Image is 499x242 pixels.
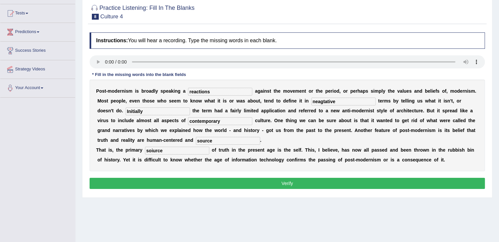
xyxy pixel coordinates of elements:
b: e [299,88,302,94]
b: e [103,108,106,113]
b: a [288,108,291,113]
b: a [183,88,186,94]
b: e [460,88,463,94]
b: g [177,88,180,94]
b: n [345,108,348,113]
b: e [129,98,132,103]
b: n [291,108,294,113]
b: e [304,108,307,113]
b: i [299,98,301,103]
b: p [163,88,166,94]
b: t [142,98,144,103]
b: i [444,98,445,103]
b: e [265,98,268,103]
b: t [219,98,220,103]
b: s [409,88,412,94]
b: e [117,88,120,94]
b: s [242,98,245,103]
span: 8 [92,14,99,20]
b: l [122,98,123,103]
small: Culture 4 [100,13,123,20]
b: n [137,98,140,103]
b: a [255,88,258,94]
b: s [468,88,471,94]
b: p [379,88,382,94]
b: e [203,108,206,113]
b: i [369,108,370,113]
b: o [280,108,283,113]
b: m [128,88,132,94]
b: i [349,108,350,113]
input: blank [196,137,260,145]
b: t [439,98,441,103]
b: r [331,88,332,94]
b: i [408,98,409,103]
b: m [177,98,180,103]
b: f [230,108,232,113]
b: n [417,88,420,94]
b: e [253,108,256,113]
b: s [104,98,107,103]
b: n [409,98,412,103]
b: e [278,88,281,94]
b: d [114,88,117,94]
b: o [119,108,122,113]
b: r [206,108,208,113]
b: t [378,98,380,103]
b: e [392,88,395,94]
b: p [111,98,114,103]
b: t [112,108,114,113]
b: o [164,98,167,103]
b: t [264,98,266,103]
b: o [442,88,445,94]
b: w [198,98,202,103]
b: u [256,98,259,103]
b: m [384,98,388,103]
b: ' [450,98,451,103]
b: h [194,108,197,113]
b: - [106,88,108,94]
b: t [274,88,275,94]
b: e [301,108,303,113]
b: s [365,88,368,94]
b: a [275,108,277,113]
b: f [435,88,437,94]
b: i [271,108,272,113]
b: s [370,108,373,113]
b: p [325,88,328,94]
input: blank [188,117,252,125]
b: b [393,98,396,103]
b: n [175,88,178,94]
b: d [457,88,460,94]
b: o [196,98,198,103]
b: y [156,88,158,94]
b: e [293,88,295,94]
b: h [357,88,360,94]
b: o [146,88,149,94]
b: i [218,98,219,103]
b: n [302,88,305,94]
b: i [263,88,264,94]
b: t [319,108,320,113]
b: t [451,98,453,103]
b: , [446,88,447,94]
b: i [234,108,236,113]
b: i [279,108,280,113]
div: * Fill in the missing words into the blank fields [90,72,189,78]
b: o [112,88,115,94]
b: o [454,88,457,94]
b: n [282,108,285,113]
b: e [328,88,331,94]
b: d [271,98,274,103]
b: l [402,88,404,94]
b: k [190,98,193,103]
b: h [275,88,278,94]
b: e [403,98,405,103]
b: a [232,108,234,113]
b: n [464,88,467,94]
input: blank [188,88,252,96]
b: t [347,108,349,113]
b: e [152,98,155,103]
b: t [252,108,253,113]
b: a [248,98,250,103]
